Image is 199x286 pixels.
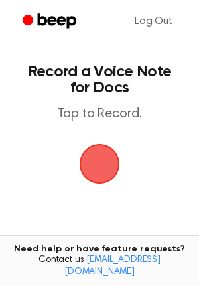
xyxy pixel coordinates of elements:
[24,106,175,123] p: Tap to Record.
[24,64,175,96] h1: Record a Voice Note for Docs
[13,9,88,35] a: Beep
[64,255,161,277] a: [EMAIL_ADDRESS][DOMAIN_NAME]
[80,144,119,184] img: Beep Logo
[121,5,186,37] a: Log Out
[8,255,191,278] span: Contact us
